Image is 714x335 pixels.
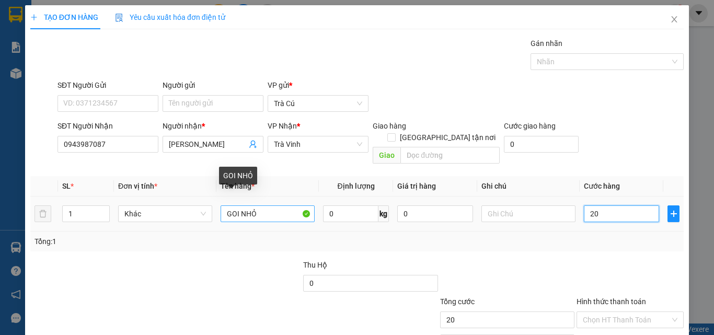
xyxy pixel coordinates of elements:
span: Đơn vị tính [118,182,157,190]
label: Cước giao hàng [504,122,556,130]
button: delete [34,205,51,222]
span: Trà Vinh [274,136,362,152]
span: Giao hàng [373,122,406,130]
span: kg [378,205,389,222]
img: icon [115,14,123,22]
span: plus [30,14,38,21]
div: SĐT Người Gửi [57,79,158,91]
span: Tổng cước [440,297,475,306]
span: Giao [373,147,400,164]
div: Tổng: 1 [34,236,277,247]
span: Cước hàng [584,182,620,190]
input: Dọc đường [400,147,500,164]
div: Người gửi [163,79,263,91]
button: plus [667,205,680,222]
span: close [670,15,678,24]
input: Ghi Chú [481,205,575,222]
div: Người nhận [163,120,263,132]
span: Thu Hộ [303,261,327,269]
span: TẠO ĐƠN HÀNG [30,13,98,21]
span: Khác [124,206,206,222]
input: Cước giao hàng [504,136,579,153]
div: SĐT Người Nhận [57,120,158,132]
input: VD: Bàn, Ghế [221,205,315,222]
span: plus [668,210,679,218]
th: Ghi chú [477,176,580,197]
span: Trà Cú [274,96,362,111]
span: VP Nhận [268,122,297,130]
span: [GEOGRAPHIC_DATA] tận nơi [396,132,500,143]
div: VP gửi [268,79,368,91]
span: Định lượng [337,182,374,190]
div: GOI NHỎ [219,167,257,184]
label: Hình thức thanh toán [577,297,646,306]
input: 0 [397,205,473,222]
span: SL [62,182,71,190]
span: user-add [249,140,257,148]
button: Close [660,5,689,34]
label: Gán nhãn [531,39,562,48]
span: Yêu cầu xuất hóa đơn điện tử [115,13,225,21]
span: Giá trị hàng [397,182,436,190]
